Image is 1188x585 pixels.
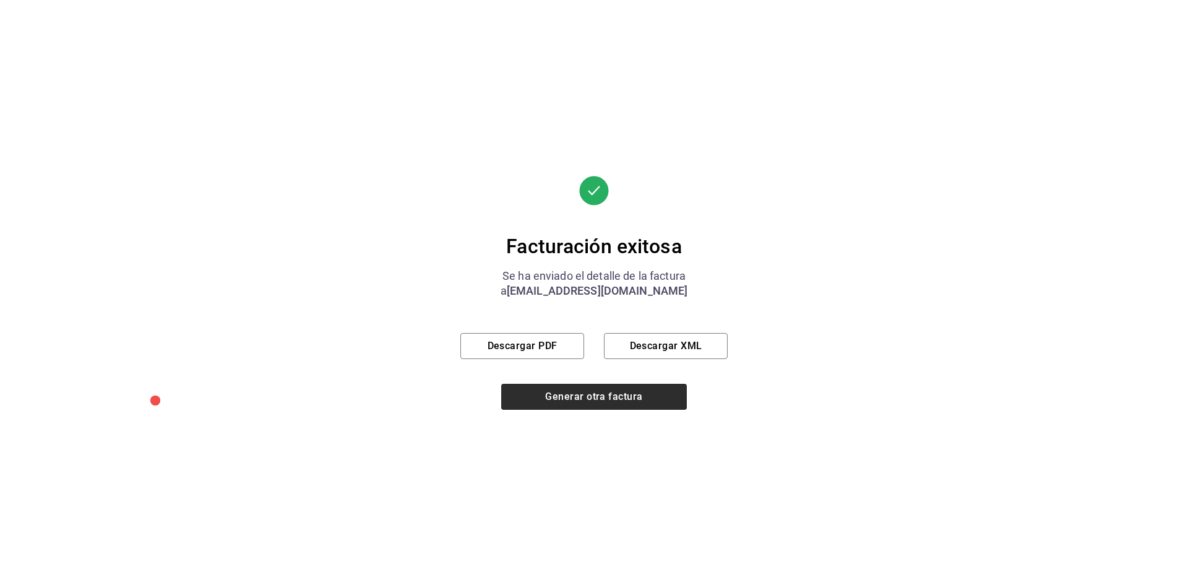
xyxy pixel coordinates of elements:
div: Se ha enviado el detalle de la factura [460,269,728,284]
span: [EMAIL_ADDRESS][DOMAIN_NAME] [507,284,688,297]
div: Facturación exitosa [460,234,728,259]
button: Generar otra factura [501,384,687,410]
button: Descargar XML [604,333,728,359]
button: Descargar PDF [460,333,584,359]
div: a [460,284,728,298]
